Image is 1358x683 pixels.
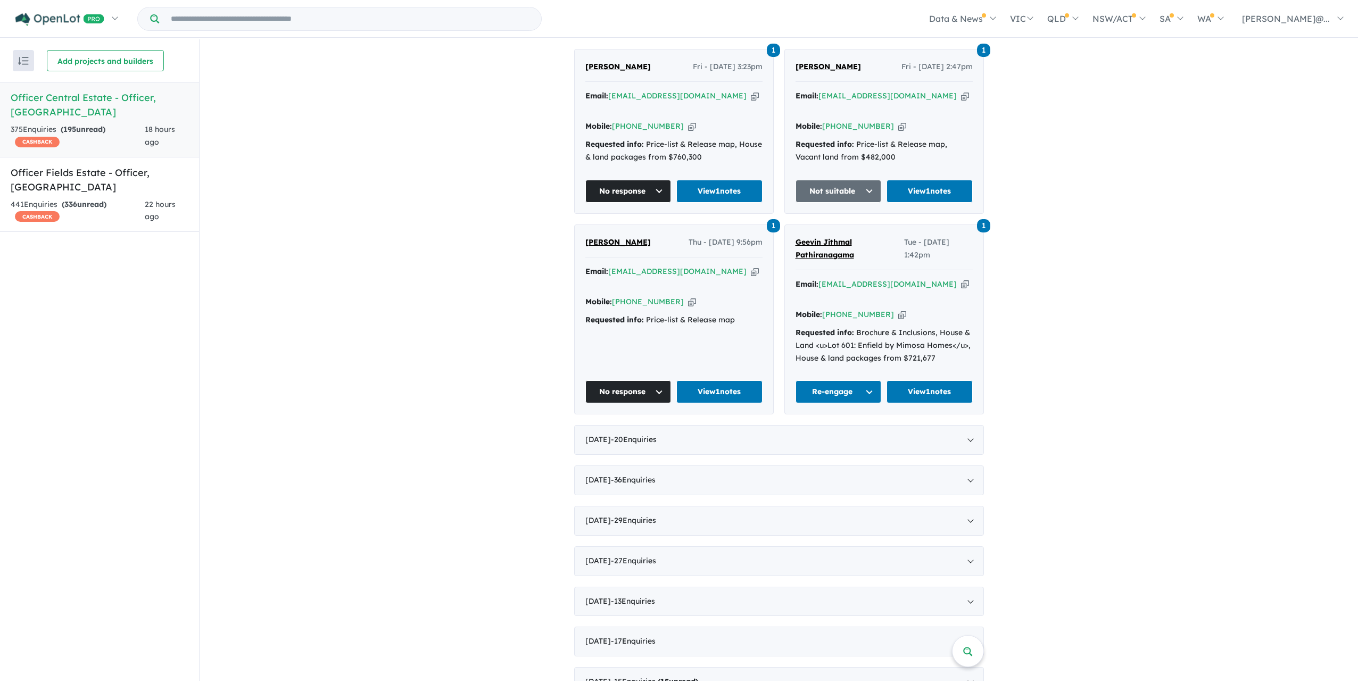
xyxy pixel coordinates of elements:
span: 1 [767,44,780,57]
strong: ( unread) [61,124,105,134]
button: No response [585,180,672,203]
a: Geevin Jithmal Pathiranagama [796,236,905,262]
strong: Email: [796,279,818,289]
div: [DATE] [574,587,984,617]
span: Geevin Jithmal Pathiranagama [796,237,854,260]
span: CASHBACK [15,211,60,222]
div: Price-list & Release map, Vacant land from $482,000 [796,138,973,164]
span: - 27 Enquir ies [611,556,656,565]
strong: Email: [796,91,818,101]
strong: Mobile: [585,121,612,131]
strong: Requested info: [796,328,854,337]
strong: ( unread) [62,199,106,209]
a: 1 [977,218,990,232]
a: [EMAIL_ADDRESS][DOMAIN_NAME] [818,279,957,289]
button: Not suitable [796,180,882,203]
span: - 29 Enquir ies [611,515,656,525]
span: Thu - [DATE] 9:56pm [689,236,763,249]
button: Copy [898,309,906,320]
div: 441 Enquir ies [11,198,145,224]
span: 1 [767,219,780,232]
a: [EMAIL_ADDRESS][DOMAIN_NAME] [608,91,747,101]
button: Re-engage [796,380,882,403]
strong: Email: [585,266,608,276]
strong: Mobile: [796,310,822,319]
div: [DATE] [574,627,984,656]
a: [PHONE_NUMBER] [612,121,684,131]
span: [PERSON_NAME] [585,237,651,247]
strong: Requested info: [585,139,644,149]
strong: Mobile: [796,121,822,131]
button: Copy [688,296,696,307]
a: View1notes [887,380,973,403]
span: - 13 Enquir ies [611,596,655,606]
a: View1notes [887,180,973,203]
button: Copy [751,90,759,102]
input: Try estate name, suburb, builder or developer [161,7,539,30]
a: 1 [977,43,990,57]
button: Copy [961,279,969,290]
strong: Email: [585,91,608,101]
span: CASHBACK [15,137,60,147]
span: - 36 Enquir ies [611,475,656,485]
h5: Officer Fields Estate - Officer , [GEOGRAPHIC_DATA] [11,165,188,194]
span: Tue - [DATE] 1:42pm [904,236,972,262]
button: No response [585,380,672,403]
h5: Officer Central Estate - Officer , [GEOGRAPHIC_DATA] [11,90,188,119]
div: [DATE] [574,465,984,495]
a: [PERSON_NAME] [585,61,651,73]
span: - 17 Enquir ies [611,636,656,646]
a: [PERSON_NAME] [585,236,651,249]
div: [DATE] [574,425,984,455]
button: Add projects and builders [47,50,164,71]
a: 1 [767,218,780,232]
a: View1notes [676,180,763,203]
span: 195 [63,124,76,134]
span: [PERSON_NAME] [585,62,651,71]
span: 1 [977,219,990,232]
span: [PERSON_NAME] [796,62,861,71]
span: 18 hours ago [145,124,175,147]
button: Copy [688,121,696,132]
a: [PHONE_NUMBER] [612,297,684,306]
a: [EMAIL_ADDRESS][DOMAIN_NAME] [818,91,957,101]
span: 22 hours ago [145,199,176,222]
strong: Requested info: [796,139,854,149]
img: Openlot PRO Logo White [15,13,104,26]
a: [PHONE_NUMBER] [822,310,894,319]
div: [DATE] [574,546,984,576]
div: Price-list & Release map [585,314,763,327]
span: - 20 Enquir ies [611,435,657,444]
span: 1 [977,44,990,57]
button: Copy [961,90,969,102]
div: Price-list & Release map, House & land packages from $760,300 [585,138,763,164]
span: Fri - [DATE] 2:47pm [901,61,973,73]
a: [EMAIL_ADDRESS][DOMAIN_NAME] [608,266,747,276]
strong: Requested info: [585,315,644,324]
img: sort.svg [18,57,29,65]
button: Copy [751,266,759,277]
a: 1 [767,43,780,57]
div: 375 Enquir ies [11,123,145,149]
a: [PHONE_NUMBER] [822,121,894,131]
div: Brochure & Inclusions, House & Land <u>Lot 601: Enfield by Mimosa Homes</u>, House & land package... [796,327,973,364]
strong: Mobile: [585,297,612,306]
a: [PERSON_NAME] [796,61,861,73]
button: Copy [898,121,906,132]
span: Fri - [DATE] 3:23pm [693,61,763,73]
span: [PERSON_NAME]@... [1242,13,1330,24]
a: View1notes [676,380,763,403]
div: [DATE] [574,506,984,536]
span: 336 [64,199,77,209]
